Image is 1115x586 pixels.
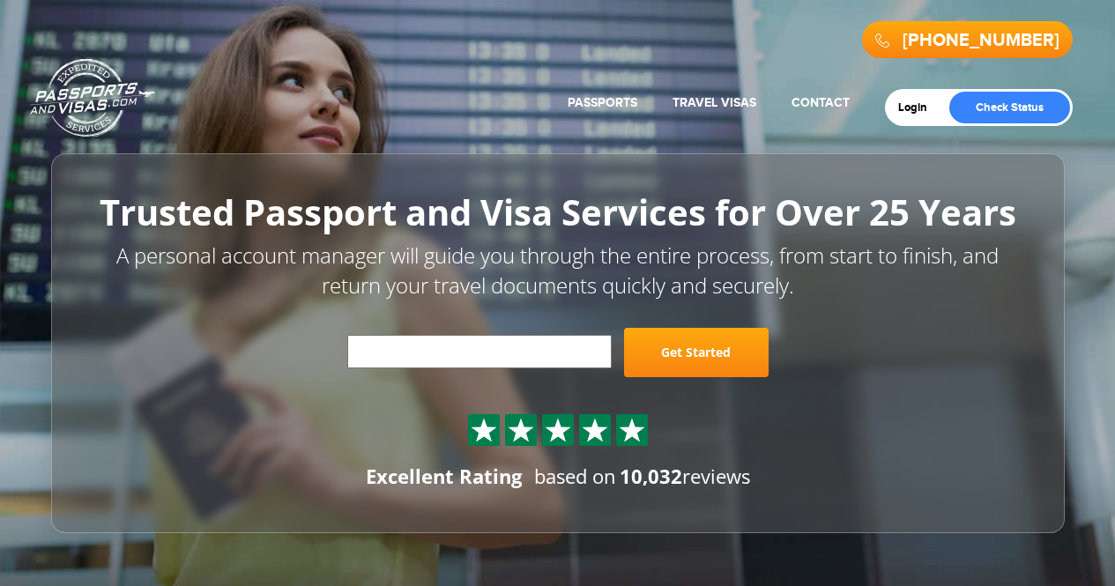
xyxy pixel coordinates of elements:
[903,30,1059,51] a: [PHONE_NUMBER]
[508,417,534,443] img: Sprite St
[366,463,522,490] div: Excellent Rating
[792,95,850,110] a: Contact
[673,95,756,110] a: Travel Visas
[568,95,637,110] a: Passports
[545,417,571,443] img: Sprite St
[91,193,1025,232] h1: Trusted Passport and Visa Services for Over 25 Years
[619,417,645,443] img: Sprite St
[534,463,616,489] span: based on
[582,417,608,443] img: Sprite St
[471,417,497,443] img: Sprite St
[624,328,769,377] a: Get Started
[91,241,1025,301] p: A personal account manager will guide you through the entire process, from start to finish, and r...
[620,463,682,489] strong: 10,032
[30,58,155,137] a: Passports & [DOMAIN_NAME]
[949,92,1070,123] a: Check Status
[898,100,940,115] a: Login
[620,463,750,489] span: reviews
